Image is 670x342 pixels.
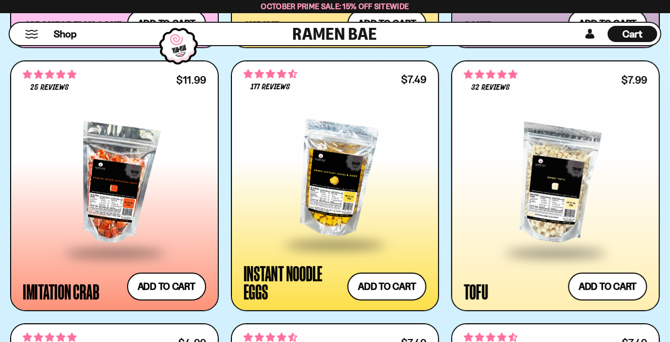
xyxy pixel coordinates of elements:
[54,26,76,42] a: Shop
[177,75,206,85] div: $11.99
[244,67,297,81] span: 4.71 stars
[23,68,76,81] span: 4.88 stars
[261,2,409,11] span: October Prime Sale: 15% off Sitewide
[464,282,488,300] div: Tofu
[347,273,426,300] button: Add to cart
[30,84,69,92] span: 25 reviews
[621,75,647,85] div: $7.99
[464,68,518,81] span: 4.78 stars
[231,60,440,311] a: 4.71 stars 177 reviews $7.49 Instant Noodle Eggs Add to cart
[10,60,219,311] a: 4.88 stars 25 reviews $11.99 Imitation Crab Add to cart
[251,83,290,91] span: 177 reviews
[608,23,657,45] div: Cart
[54,27,76,41] span: Shop
[127,273,206,300] button: Add to cart
[451,60,660,311] a: 4.78 stars 32 reviews $7.99 Tofu Add to cart
[244,264,343,300] div: Instant Noodle Eggs
[401,74,426,84] div: $7.49
[471,84,510,92] span: 32 reviews
[25,30,38,39] button: Mobile Menu Trigger
[623,28,643,40] span: Cart
[23,282,99,300] div: Imitation Crab
[568,273,647,300] button: Add to cart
